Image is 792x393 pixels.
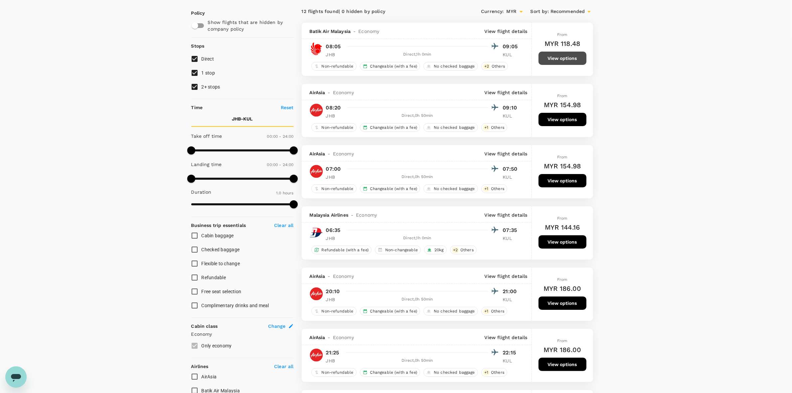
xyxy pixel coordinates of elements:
[503,174,520,180] p: KUL
[310,42,323,56] img: OD
[191,104,203,111] p: Time
[431,64,478,69] span: No checked baggage
[539,296,586,310] button: View options
[483,64,490,69] span: + 2
[208,19,289,32] p: Show flights that are hidden by company policy
[202,275,226,280] span: Refundable
[191,10,197,16] p: Policy
[319,125,356,130] span: Non-refundable
[368,186,420,192] span: Changeable (with a fee)
[432,247,446,253] span: 20kg
[539,174,586,187] button: View options
[310,212,349,218] span: Malaysia Airlines
[202,303,269,308] span: Complimentary drinks and meal
[202,247,240,252] span: Checked baggage
[202,343,232,348] span: Only economy
[333,273,354,280] span: Economy
[481,123,507,132] div: +1Others
[431,125,478,130] span: No checked baggage
[326,288,340,295] p: 20:10
[191,133,222,139] p: Take off time
[202,289,241,294] span: Free seat selection
[481,307,507,315] div: +1Others
[326,235,343,242] p: JHB
[483,186,490,192] span: + 1
[311,307,357,315] div: Non-refundable
[539,235,586,249] button: View options
[326,349,339,357] p: 21:25
[450,246,477,254] div: +2Others
[358,28,379,35] span: Economy
[202,233,234,238] span: Cabin baggage
[431,186,478,192] span: No checked baggage
[531,8,549,15] span: Sort by :
[326,112,343,119] p: JHB
[539,52,586,65] button: View options
[347,296,488,303] div: Direct , 0h 50min
[489,64,508,69] span: Others
[347,51,488,58] div: Direct , 1h 0min
[191,161,222,168] p: Landing time
[539,113,586,126] button: View options
[551,8,585,15] span: Recommended
[488,370,507,375] span: Others
[503,112,520,119] p: KUL
[544,344,581,355] h6: MYR 186.00
[503,226,520,234] p: 07:35
[485,212,528,218] p: View flight details
[503,357,520,364] p: KUL
[481,184,507,193] div: +1Others
[488,125,507,130] span: Others
[333,150,354,157] span: Economy
[311,184,357,193] div: Non-refundable
[319,247,371,253] span: Refundable (with a fee)
[310,348,323,362] img: AK
[503,349,520,357] p: 22:15
[326,174,343,180] p: JHB
[481,62,508,71] div: +2Others
[310,28,351,35] span: Batik Air Malaysia
[517,7,526,16] button: Open
[325,89,333,96] span: -
[423,123,478,132] div: No checked baggage
[483,125,490,130] span: + 1
[360,62,420,71] div: Changeable (with a fee)
[485,150,528,157] p: View flight details
[310,334,325,341] span: AirAsia
[267,134,294,139] span: 00:00 - 24:00
[458,247,476,253] span: Others
[483,308,490,314] span: + 1
[423,368,478,377] div: No checked baggage
[557,277,567,282] span: From
[485,334,528,341] p: View flight details
[557,338,567,343] span: From
[325,273,333,280] span: -
[202,70,215,76] span: 1 stop
[326,357,343,364] p: JHB
[302,8,447,15] div: 12 flights found | 0 hidden by policy
[310,103,323,117] img: AK
[326,296,343,303] p: JHB
[326,43,341,51] p: 08:05
[326,226,341,234] p: 06:35
[311,62,357,71] div: Non-refundable
[368,64,420,69] span: Changeable (with a fee)
[545,222,580,233] h6: MYR 144.16
[452,247,459,253] span: + 2
[485,28,528,35] p: View flight details
[557,32,567,37] span: From
[360,123,420,132] div: Changeable (with a fee)
[503,296,520,303] p: KUL
[347,235,488,242] div: Direct , 1h 0min
[191,223,246,228] strong: Business trip essentials
[310,165,323,178] img: AK
[5,366,27,388] iframe: Button to launch messaging window
[368,125,420,130] span: Changeable (with a fee)
[503,104,520,112] p: 09:10
[360,184,420,193] div: Changeable (with a fee)
[423,62,478,71] div: No checked baggage
[483,370,490,375] span: + 1
[325,334,333,341] span: -
[424,246,447,254] div: 20kg
[488,186,507,192] span: Others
